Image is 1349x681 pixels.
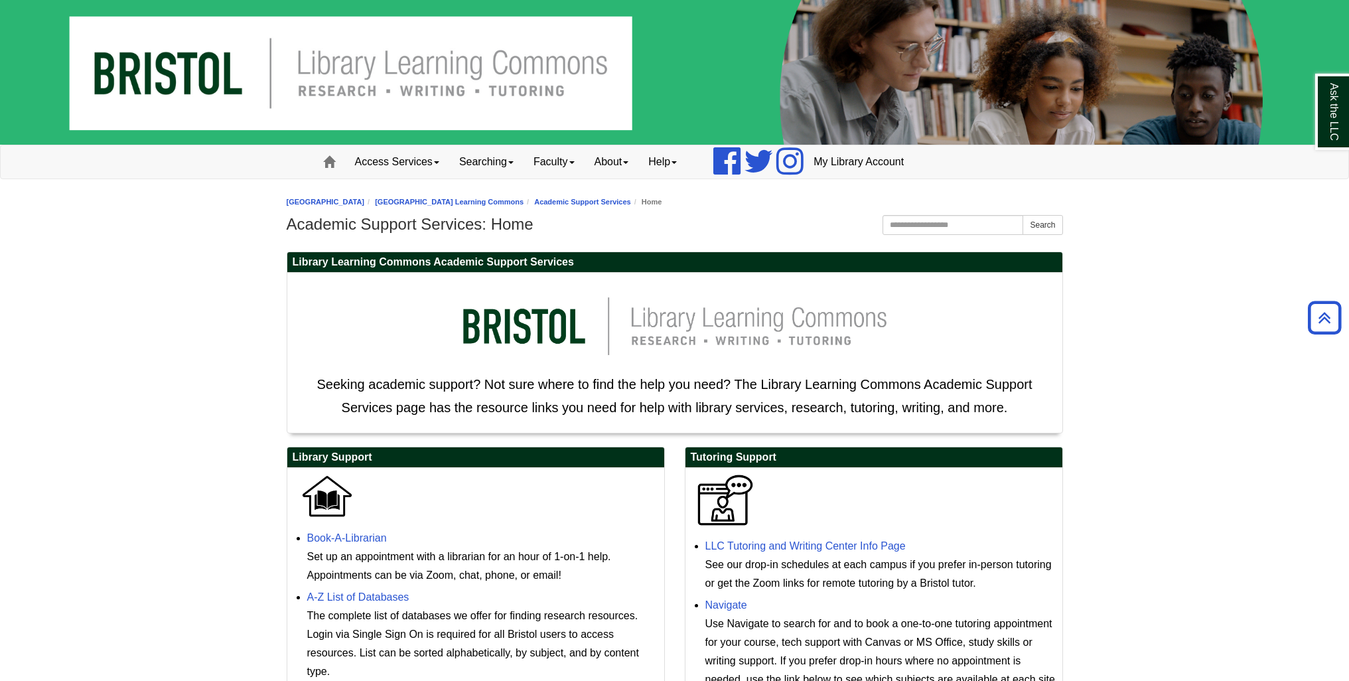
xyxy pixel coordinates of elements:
[307,607,658,681] div: The complete list of databases we offer for finding research resources. Login via Single Sign On ...
[534,198,631,206] a: Academic Support Services
[1303,309,1346,327] a: Back to Top
[345,145,449,179] a: Access Services
[287,196,1063,208] nav: breadcrumb
[287,252,1062,273] h2: Library Learning Commons Academic Support Services
[287,215,1063,234] h1: Academic Support Services: Home
[307,548,658,585] div: Set up an appointment with a librarian for an hour of 1-on-1 help. Appointments can be via Zoom, ...
[307,591,409,603] a: A-Z List of Databases
[307,532,387,544] a: Book-A-Librarian
[804,145,914,179] a: My Library Account
[317,377,1032,415] span: Seeking academic support? Not sure where to find the help you need? The Library Learning Commons ...
[287,198,365,206] a: [GEOGRAPHIC_DATA]
[585,145,639,179] a: About
[524,145,585,179] a: Faculty
[705,599,747,611] a: Navigate
[443,279,907,373] img: llc logo
[1023,215,1062,235] button: Search
[705,556,1056,593] div: See our drop-in schedules at each campus if you prefer in-person tutoring or get the Zoom links f...
[375,198,524,206] a: [GEOGRAPHIC_DATA] Learning Commons
[287,447,664,468] h2: Library Support
[705,540,906,552] a: LLC Tutoring and Writing Center Info Page
[638,145,687,179] a: Help
[631,196,662,208] li: Home
[685,447,1062,468] h2: Tutoring Support
[449,145,524,179] a: Searching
